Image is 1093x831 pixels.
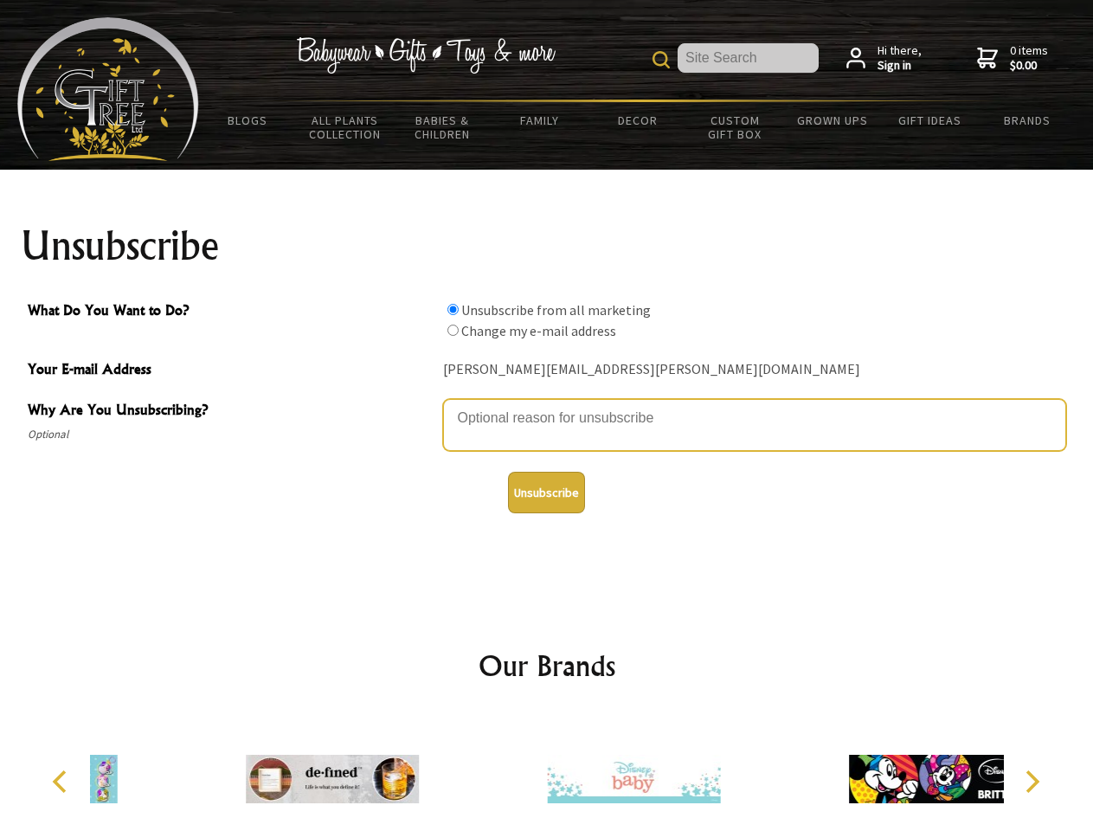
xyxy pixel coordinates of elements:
[878,58,922,74] strong: Sign in
[492,102,589,138] a: Family
[977,43,1048,74] a: 0 items$0.00
[447,325,459,336] input: What Do You Want to Do?
[783,102,881,138] a: Grown Ups
[394,102,492,152] a: Babies & Children
[28,399,434,424] span: Why Are You Unsubscribing?
[461,322,616,339] label: Change my e-mail address
[846,43,922,74] a: Hi there,Sign in
[678,43,819,73] input: Site Search
[588,102,686,138] a: Decor
[443,357,1066,383] div: [PERSON_NAME][EMAIL_ADDRESS][PERSON_NAME][DOMAIN_NAME]
[979,102,1077,138] a: Brands
[1013,763,1051,801] button: Next
[43,763,81,801] button: Previous
[17,17,199,161] img: Babyware - Gifts - Toys and more...
[35,645,1059,686] h2: Our Brands
[447,304,459,315] input: What Do You Want to Do?
[443,399,1066,451] textarea: Why Are You Unsubscribing?
[28,358,434,383] span: Your E-mail Address
[1010,42,1048,74] span: 0 items
[508,472,585,513] button: Unsubscribe
[686,102,784,152] a: Custom Gift Box
[878,43,922,74] span: Hi there,
[653,51,670,68] img: product search
[461,301,651,319] label: Unsubscribe from all marketing
[21,225,1073,267] h1: Unsubscribe
[199,102,297,138] a: BLOGS
[881,102,979,138] a: Gift Ideas
[28,300,434,325] span: What Do You Want to Do?
[1010,58,1048,74] strong: $0.00
[28,424,434,445] span: Optional
[296,37,556,74] img: Babywear - Gifts - Toys & more
[297,102,395,152] a: All Plants Collection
